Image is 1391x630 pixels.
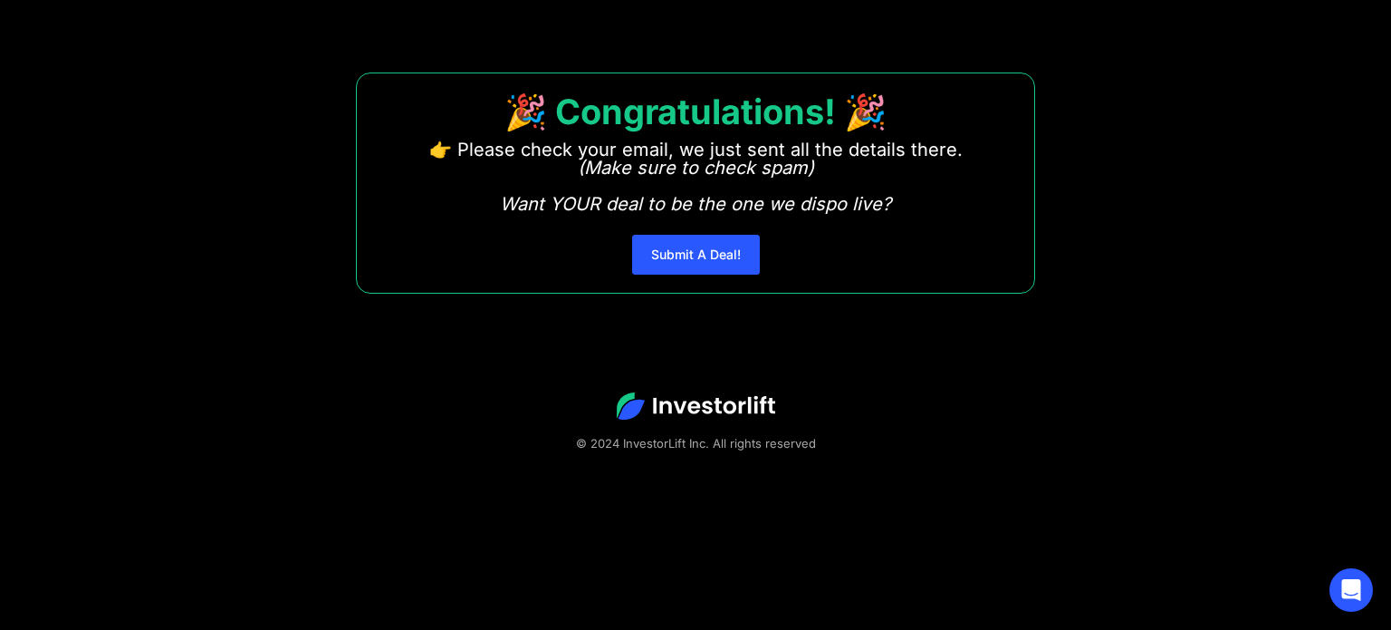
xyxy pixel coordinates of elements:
em: (Make sure to check spam) Want YOUR deal to be the one we dispo live? [500,157,891,215]
a: Submit A Deal! [632,235,760,275]
p: 👉 Please check your email, we just sent all the details there. ‍ [429,141,963,213]
div: Open Intercom Messenger [1329,568,1373,612]
strong: 🎉 Congratulations! 🎉 [504,91,887,132]
div: © 2024 InvestorLift Inc. All rights reserved [63,434,1328,452]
